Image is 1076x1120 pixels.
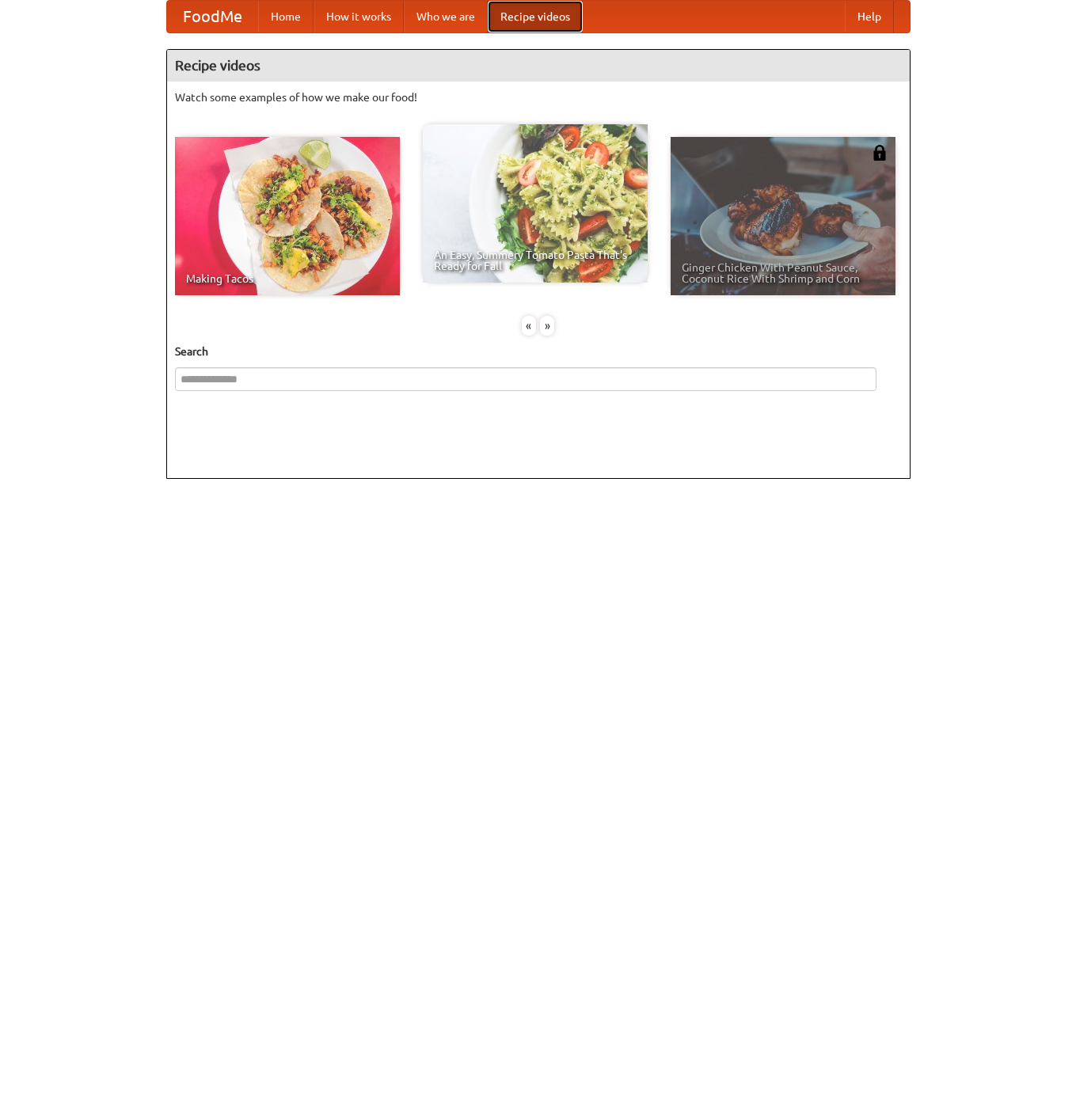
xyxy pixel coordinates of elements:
h4: Recipe videos [167,50,910,82]
a: An Easy, Summery Tomato Pasta That's Ready for Fall [423,124,648,283]
p: Watch some examples of how we make our food! [175,89,902,105]
a: Home [258,1,314,32]
h5: Search [175,344,902,359]
a: Help [845,1,894,32]
a: Who we are [404,1,488,32]
img: 483408.png [872,145,888,161]
a: FoodMe [167,1,258,32]
div: « [522,316,536,336]
div: » [540,316,554,336]
a: How it works [314,1,404,32]
span: Making Tacos [186,273,389,284]
span: An Easy, Summery Tomato Pasta That's Ready for Fall [434,249,637,271]
a: Making Tacos [175,137,400,295]
a: Recipe videos [488,1,583,32]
